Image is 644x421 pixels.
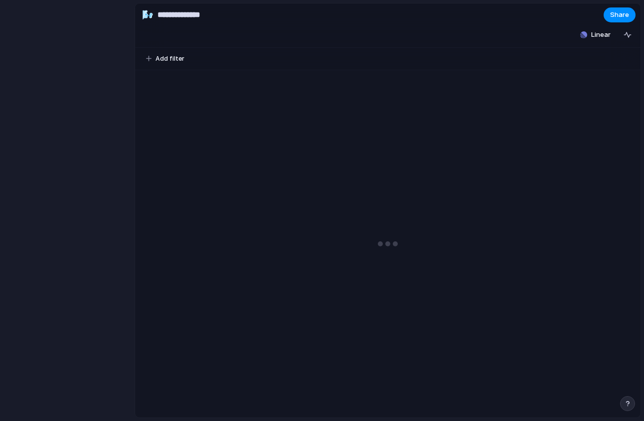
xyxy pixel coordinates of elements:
span: Add filter [156,54,184,63]
span: Share [610,10,629,20]
button: Add filter [140,52,190,66]
button: Share [604,7,636,22]
span: Linear [591,30,611,40]
button: Linear [576,27,615,42]
button: 🌬️ [140,7,156,23]
div: 🌬️ [142,8,153,21]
